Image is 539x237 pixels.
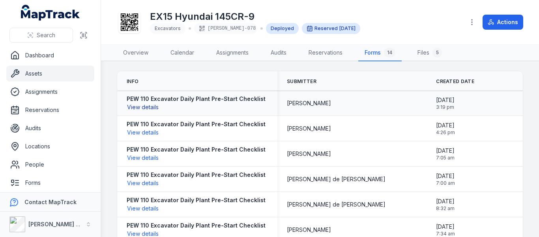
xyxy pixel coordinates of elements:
[266,23,299,34] div: Deployed
[436,155,455,161] span: 7:05 am
[436,197,455,212] time: 9/1/2025, 8:32:23 AM
[9,28,73,43] button: Search
[6,157,94,173] a: People
[6,175,94,191] a: Forms
[339,25,356,32] time: 9/28/2025, 12:00:00 AM
[436,78,474,85] span: Created Date
[411,45,448,61] a: Files5
[6,47,94,63] a: Dashboard
[6,120,94,136] a: Audits
[127,95,266,103] strong: PEW 110 Excavator Daily Plant Pre-Start Checklist
[127,103,159,112] button: View details
[6,138,94,154] a: Locations
[432,48,442,57] div: 5
[127,204,159,213] button: View details
[436,205,455,212] span: 8:32 am
[6,66,94,82] a: Assets
[358,45,402,61] a: Forms14
[436,96,455,110] time: 9/9/2025, 3:19:59 PM
[28,221,93,228] strong: [PERSON_NAME] Group
[127,171,266,179] strong: PEW 110 Excavator Daily Plant Pre-Start Checklist
[127,196,266,204] strong: PEW 110 Excavator Daily Plant Pre-Start Checklist
[436,147,455,155] span: [DATE]
[287,226,331,234] span: [PERSON_NAME]
[436,121,455,129] span: [DATE]
[24,199,77,205] strong: Contact MapTrack
[436,147,455,161] time: 9/3/2025, 7:05:17 AM
[155,25,181,31] span: Excavators
[436,129,455,136] span: 4:26 pm
[194,23,257,34] div: [PERSON_NAME]-078
[127,222,266,229] strong: PEW 110 Excavator Daily Plant Pre-Start Checklist
[436,197,455,205] span: [DATE]
[127,78,138,85] span: Info
[117,45,155,61] a: Overview
[210,45,255,61] a: Assignments
[302,23,360,34] div: Reserved
[302,45,349,61] a: Reservations
[6,84,94,100] a: Assignments
[127,154,159,162] button: View details
[264,45,293,61] a: Audits
[287,201,386,209] span: [PERSON_NAME] de [PERSON_NAME]
[287,99,331,107] span: [PERSON_NAME]
[150,10,360,23] h1: EX15 Hyundai 145CR-9
[436,223,455,231] span: [DATE]
[164,45,200,61] a: Calendar
[339,25,356,31] span: [DATE]
[436,121,455,136] time: 9/8/2025, 4:26:43 PM
[127,146,266,154] strong: PEW 110 Excavator Daily Plant Pre-Start Checklist
[436,96,455,104] span: [DATE]
[287,150,331,158] span: [PERSON_NAME]
[287,78,316,85] span: Submitter
[436,223,455,237] time: 8/20/2025, 7:34:51 AM
[436,172,455,180] span: [DATE]
[21,5,80,21] a: MapTrack
[436,180,455,186] span: 7:00 am
[384,48,395,57] div: 14
[127,179,159,188] button: View details
[287,175,386,183] span: [PERSON_NAME] de [PERSON_NAME]
[127,120,266,128] strong: PEW 110 Excavator Daily Plant Pre-Start Checklist
[287,125,331,133] span: [PERSON_NAME]
[37,31,55,39] span: Search
[6,102,94,118] a: Reservations
[483,15,523,30] button: Actions
[436,172,455,186] time: 9/2/2025, 7:00:23 AM
[436,104,455,110] span: 3:19 pm
[436,231,455,237] span: 7:34 am
[127,128,159,137] button: View details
